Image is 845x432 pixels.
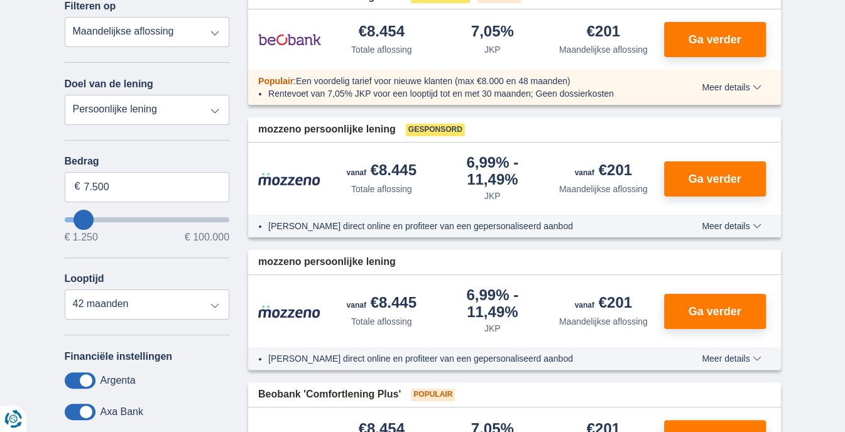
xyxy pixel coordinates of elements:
div: €8.454 [359,24,405,41]
button: Ga verder [664,294,766,329]
div: 7,05% [471,24,514,41]
button: Meer details [692,354,770,364]
div: Maandelijkse aflossing [559,315,648,328]
div: JKP [484,322,501,335]
span: Beobank 'Comfortlening Plus' [258,387,401,402]
div: Totale aflossing [351,315,412,328]
div: Maandelijkse aflossing [559,43,648,56]
div: €201 [575,295,632,313]
div: : [248,75,666,87]
div: €201 [575,163,632,180]
label: Financiële instellingen [65,351,173,362]
span: Meer details [702,222,761,230]
span: € 100.000 [185,232,229,242]
div: €201 [587,24,620,41]
label: Bedrag [65,156,230,167]
span: mozzeno persoonlijke lening [258,255,396,269]
div: Totale aflossing [351,43,412,56]
button: Ga verder [664,22,766,57]
div: Totale aflossing [351,183,412,195]
span: Meer details [702,354,761,363]
div: 6,99% [442,288,543,320]
div: €8.445 [347,295,417,313]
div: Maandelijkse aflossing [559,183,648,195]
span: € [75,180,80,194]
li: [PERSON_NAME] direct online en profiteer van een gepersonaliseerd aanbod [268,352,656,365]
label: Filteren op [65,1,116,12]
span: Ga verder [688,173,741,185]
label: Argenta [101,375,136,386]
span: Ga verder [688,306,741,317]
button: Meer details [692,82,770,92]
span: Ga verder [688,34,741,45]
li: Rentevoet van 7,05% JKP voor een looptijd tot en met 30 maanden; Geen dossierkosten [268,87,656,100]
li: [PERSON_NAME] direct online en profiteer van een gepersonaliseerd aanbod [268,220,656,232]
span: Populair [258,76,293,86]
span: Meer details [702,83,761,92]
div: JKP [484,43,501,56]
button: Meer details [692,221,770,231]
label: Axa Bank [101,406,143,418]
div: JKP [484,190,501,202]
span: Gesponsord [406,124,465,136]
button: Ga verder [664,161,766,197]
img: product.pl.alt Mozzeno [258,172,321,186]
input: wantToBorrow [65,217,230,222]
span: mozzeno persoonlijke lening [258,122,396,137]
div: 6,99% [442,155,543,187]
label: Doel van de lening [65,78,153,90]
span: Een voordelig tarief voor nieuwe klanten (max €8.000 en 48 maanden) [296,76,570,86]
img: product.pl.alt Beobank [258,24,321,55]
span: € 1.250 [65,232,98,242]
label: Looptijd [65,273,104,284]
div: €8.445 [347,163,417,180]
span: Populair [411,389,455,401]
img: product.pl.alt Mozzeno [258,305,321,318]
